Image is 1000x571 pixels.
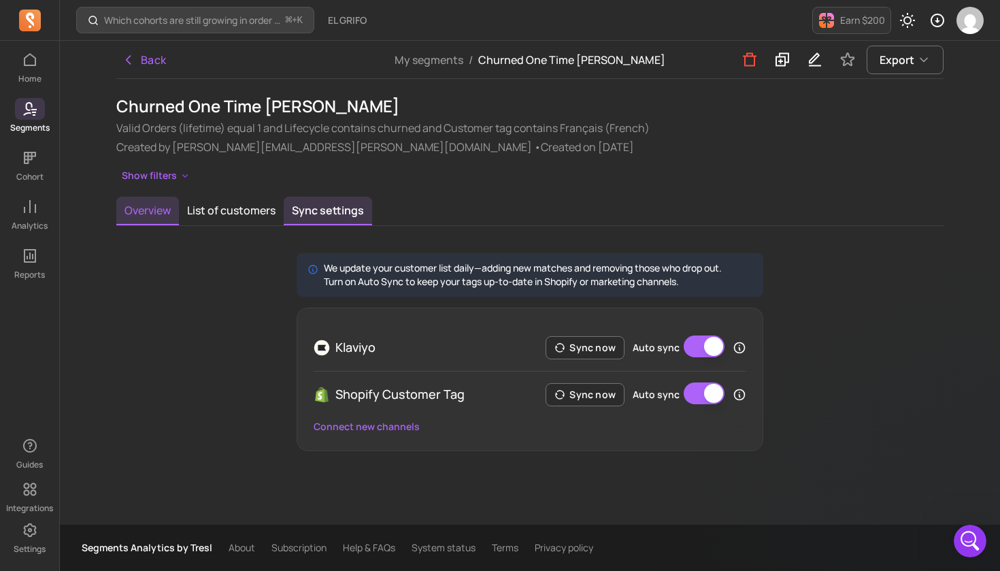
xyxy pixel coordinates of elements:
a: Terms [492,541,518,555]
span: Help [216,459,237,468]
iframe: Intercom live chat [954,525,986,557]
div: Profile image for morrisHi! Could you please share any error messages or screenshots you're seein... [14,250,258,300]
span: + [286,13,303,27]
button: Guides [15,432,45,473]
div: Close [234,22,259,46]
button: Show filters [116,166,196,186]
div: [PERSON_NAME] [61,275,139,289]
p: Guides [16,459,43,470]
p: Integrations [6,503,53,514]
img: logo [27,26,49,48]
p: Created by [PERSON_NAME][EMAIL_ADDRESS][PERSON_NAME][DOMAIN_NAME] • Created on [DATE] [116,139,944,155]
p: Cohort [16,172,44,182]
div: How do I retain first-time buyers? [28,352,228,366]
p: We update your customer list daily—adding new matches and removing those who drop out. [324,261,722,275]
p: Reports [14,270,45,280]
span: Churned One Time [PERSON_NAME] [478,52,665,67]
button: Sync now [546,336,624,359]
a: Privacy policy [535,541,593,555]
p: Home [18,74,41,84]
span: Messages [113,459,160,468]
div: Purchase timing [20,411,252,436]
button: Connect new channels [314,420,420,434]
div: Purchase timing [28,417,228,431]
p: Segments [10,123,50,133]
p: How can we help? [27,189,245,212]
p: Earn $200 [840,14,885,27]
button: Sync now [546,383,624,406]
kbd: ⌘ [285,12,293,29]
button: Back [116,46,172,74]
button: Toggle favorite [834,46,861,74]
span: Export [880,52,914,68]
span: / [463,52,478,67]
button: Earn $200 [812,7,891,34]
kbd: K [297,15,303,26]
div: Which customers are most likely to buy again soon? [20,372,252,411]
div: Recent message [28,241,244,255]
button: EL GRIFO [320,8,375,33]
button: List of customers [179,197,284,224]
a: My segments [395,52,463,67]
button: Sync settings [284,197,372,225]
img: Shopify_Customer_Tag [314,387,330,403]
button: Which cohorts are still growing in order volume or revenue?⌘+K [76,7,314,33]
p: Settings [14,544,46,555]
img: avatar [956,7,984,34]
button: Messages [90,425,181,479]
p: Analytics [12,221,48,231]
p: Hi [PERSON_NAME][EMAIL_ADDRESS][PERSON_NAME][DOMAIN_NAME] 👋 [27,97,245,189]
div: • [DATE] [142,275,180,289]
button: Toggle dark mode [894,7,921,34]
a: Help & FAQs [343,541,395,555]
p: Which cohorts are still growing in order volume or revenue? [104,14,280,27]
span: Home [30,459,61,468]
div: Recent messageProfile image for morrisHi! Could you please share any error messages or screenshot... [14,229,259,301]
button: Help [182,425,272,479]
span: EL GRIFO [328,14,367,27]
button: Overview [116,197,179,225]
span: Search for help [28,321,110,335]
p: Segments Analytics by Tresl [82,541,212,555]
img: Profile image for morris [28,261,55,289]
img: Klaviyo [314,340,330,356]
button: Search for help [20,314,252,341]
p: Turn on Auto Sync to keep your tags up-to-date in Shopify or marketing channels. [324,275,722,289]
img: Profile image for morris [197,22,224,49]
a: Subscription [271,541,327,555]
p: Klaviyo [335,338,376,357]
span: Hi! Could you please share any error messages or screenshots you're seeing? This will help us qui... [61,262,670,273]
a: System status [412,541,476,555]
div: How do I retain first-time buyers? [20,346,252,372]
label: Auto sync [633,388,680,402]
p: Valid Orders (lifetime) equal 1 and Lifecycle contains churned and Customer tag contains Français... [116,120,944,136]
h1: Churned One Time [PERSON_NAME] [116,95,944,117]
a: About [229,541,255,555]
div: Which customers are most likely to buy again soon? [28,377,228,406]
button: Export [867,46,944,74]
p: Shopify Customer Tag [335,385,465,404]
label: Auto sync [633,341,680,355]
